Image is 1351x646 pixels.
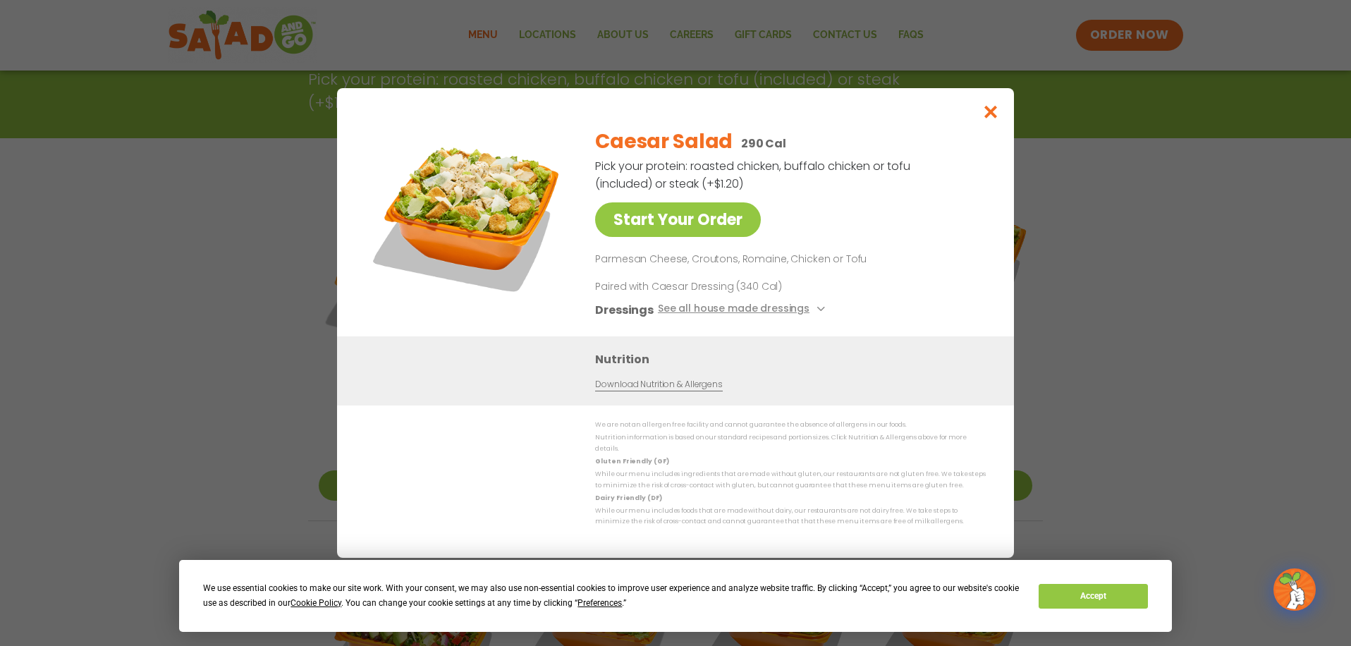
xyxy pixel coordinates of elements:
[291,598,341,608] span: Cookie Policy
[595,494,661,502] strong: Dairy Friendly (DF)
[595,251,980,268] p: Parmesan Cheese, Croutons, Romaine, Chicken or Tofu
[595,420,986,430] p: We are not an allergen free facility and cannot guarantee the absence of allergens in our foods.
[577,598,622,608] span: Preferences
[595,202,761,237] a: Start Your Order
[369,116,566,314] img: Featured product photo for Caesar Salad
[1039,584,1147,609] button: Accept
[658,301,829,319] button: See all house made dressings
[595,506,986,528] p: While our menu includes foods that are made without dairy, our restaurants are not dairy free. We...
[595,351,993,368] h3: Nutrition
[741,135,786,152] p: 290 Cal
[179,560,1172,632] div: Cookie Consent Prompt
[595,457,668,465] strong: Gluten Friendly (GF)
[595,378,722,391] a: Download Nutrition & Allergens
[595,157,912,193] p: Pick your protein: roasted chicken, buffalo chicken or tofu (included) or steak (+$1.20)
[595,301,654,319] h3: Dressings
[1275,570,1314,609] img: wpChatIcon
[595,469,986,491] p: While our menu includes ingredients that are made without gluten, our restaurants are not gluten ...
[595,127,733,157] h2: Caesar Salad
[595,279,856,294] p: Paired with Caesar Dressing (340 Cal)
[595,432,986,454] p: Nutrition information is based on our standard recipes and portion sizes. Click Nutrition & Aller...
[203,581,1022,611] div: We use essential cookies to make our site work. With your consent, we may also use non-essential ...
[968,88,1014,135] button: Close modal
